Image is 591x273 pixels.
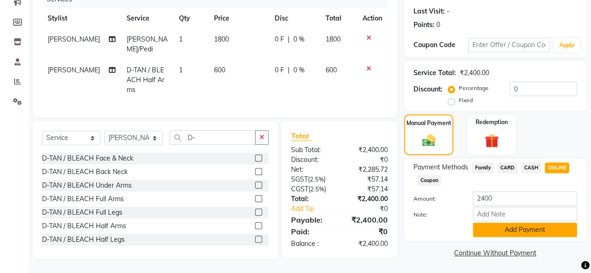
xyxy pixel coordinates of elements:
input: Add Note [473,207,577,221]
div: Net: [284,165,340,175]
button: Add Payment [473,223,577,237]
span: SGST [291,175,308,183]
span: CASH [521,162,541,173]
div: ₹2,400.00 [339,214,395,225]
div: 0 [436,20,440,30]
span: Payment Methods [413,162,468,172]
div: ₹57.14 [339,184,395,194]
a: Continue Without Payment [406,248,584,258]
span: 0 % [293,35,305,44]
div: ₹2,400.00 [339,239,395,249]
span: D-TAN / BLEACH Half Arms [127,66,164,94]
span: 600 [214,66,225,74]
div: ₹0 [339,155,395,165]
div: ₹2,400.00 [339,194,395,204]
label: Redemption [476,118,508,126]
input: Enter Offer / Coupon Code [468,38,550,52]
th: Total [320,8,357,29]
span: 0 F [275,65,284,75]
span: | [288,65,290,75]
div: D-TAN / BLEACH Half Legs [42,235,125,245]
input: Amount [473,191,577,206]
th: Service [121,8,173,29]
div: ₹2,400.00 [339,145,395,155]
img: _gift.svg [480,132,503,149]
div: ( ) [284,175,340,184]
div: Points: [413,20,434,30]
input: Search or Scan [170,130,256,145]
span: Family [472,162,494,173]
span: 1800 [325,35,340,43]
a: Add Tip [284,204,349,214]
div: ₹2,285.72 [339,165,395,175]
span: 1800 [214,35,229,43]
div: Discount: [413,84,442,94]
div: Discount: [284,155,340,165]
span: 1 [179,66,183,74]
div: Paid: [284,226,340,237]
span: 0 % [293,65,305,75]
div: D-TAN / BLEACH Full Legs [42,208,122,217]
div: Coupon Code [413,40,468,50]
th: Qty [173,8,208,29]
span: ONLINE [545,162,569,173]
div: ₹57.14 [339,175,395,184]
div: Payable: [284,214,340,225]
div: ₹0 [349,204,395,214]
div: D-TAN / BLEACH Face & Neck [42,154,133,163]
th: Disc [269,8,320,29]
div: D-TAN / BLEACH Back Neck [42,167,128,177]
div: Total: [284,194,340,204]
span: 2.5% [310,175,324,183]
span: [PERSON_NAME] [48,66,100,74]
div: Sub Total: [284,145,340,155]
span: Coupon [417,175,441,186]
span: CARD [498,162,518,173]
div: D-TAN / BLEACH Full Arms [42,194,124,204]
div: ₹0 [339,226,395,237]
span: [PERSON_NAME]/Pedi [127,35,168,53]
div: Last Visit: [413,7,445,16]
span: | [288,35,290,44]
th: Action [357,8,388,29]
div: ( ) [284,184,340,194]
label: Fixed [459,96,473,105]
img: _cash.svg [418,133,440,148]
span: CGST [291,185,308,193]
div: ₹2,400.00 [460,68,489,78]
button: Apply [554,38,580,52]
span: 2.5% [310,185,324,193]
span: Total [291,131,313,141]
div: D-TAN / BLEACH Half Arms [42,221,126,231]
label: Percentage [459,84,489,92]
span: 0 F [275,35,284,44]
span: [PERSON_NAME] [48,35,100,43]
label: Amount: [406,195,466,203]
div: Balance : [284,239,340,249]
span: 1 [179,35,183,43]
span: 600 [325,66,336,74]
div: - [447,7,449,16]
th: Price [208,8,269,29]
div: D-TAN / BLEACH Under Arms [42,181,132,190]
label: Note: [406,210,466,219]
th: Stylist [42,8,121,29]
label: Manual Payment [406,119,451,127]
div: Service Total: [413,68,456,78]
